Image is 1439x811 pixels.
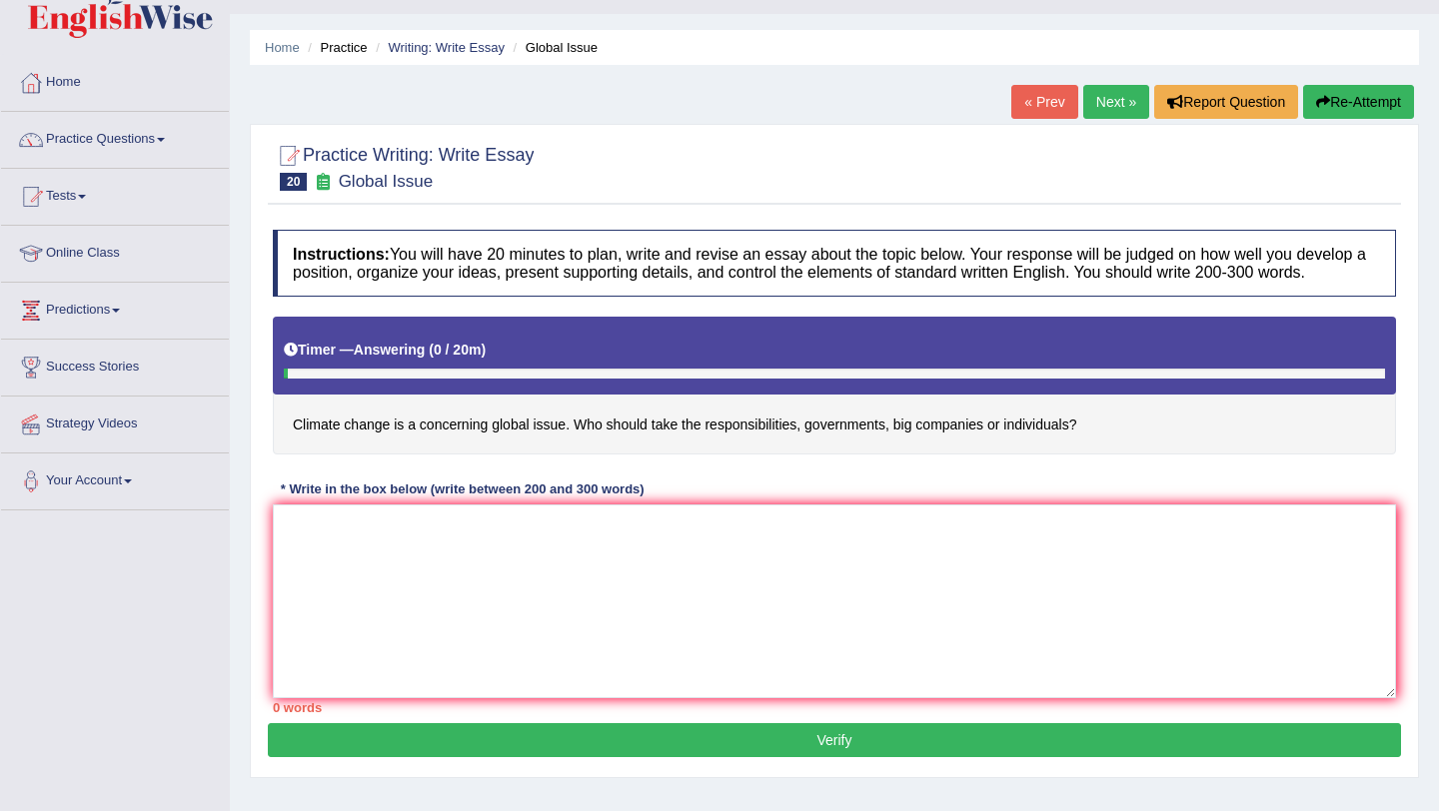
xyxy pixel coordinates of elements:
a: Strategy Videos [1,397,229,446]
b: ( [429,342,434,358]
button: Verify [268,723,1401,757]
a: Home [265,40,300,55]
li: Global Issue [509,38,599,57]
h5: Timer — [284,343,486,358]
a: Writing: Write Essay [388,40,505,55]
h2: Practice Writing: Write Essay [273,141,534,191]
span: 20 [280,173,307,191]
a: Practice Questions [1,112,229,162]
a: Predictions [1,283,229,333]
a: Your Account [1,453,229,503]
b: ) [481,342,486,358]
a: Online Class [1,226,229,276]
small: Global Issue [339,172,434,191]
small: Exam occurring question [312,173,333,192]
a: « Prev [1011,85,1077,119]
b: Answering [354,342,426,358]
button: Re-Attempt [1303,85,1414,119]
b: Instructions: [293,246,390,263]
b: 0 / 20m [434,342,481,358]
button: Report Question [1154,85,1298,119]
div: 0 words [273,698,1396,717]
h4: You will have 20 minutes to plan, write and revise an essay about the topic below. Your response ... [273,230,1396,297]
a: Home [1,55,229,105]
a: Tests [1,169,229,219]
li: Practice [303,38,367,57]
a: Success Stories [1,340,229,390]
a: Next » [1083,85,1149,119]
div: * Write in the box below (write between 200 and 300 words) [273,479,652,498]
